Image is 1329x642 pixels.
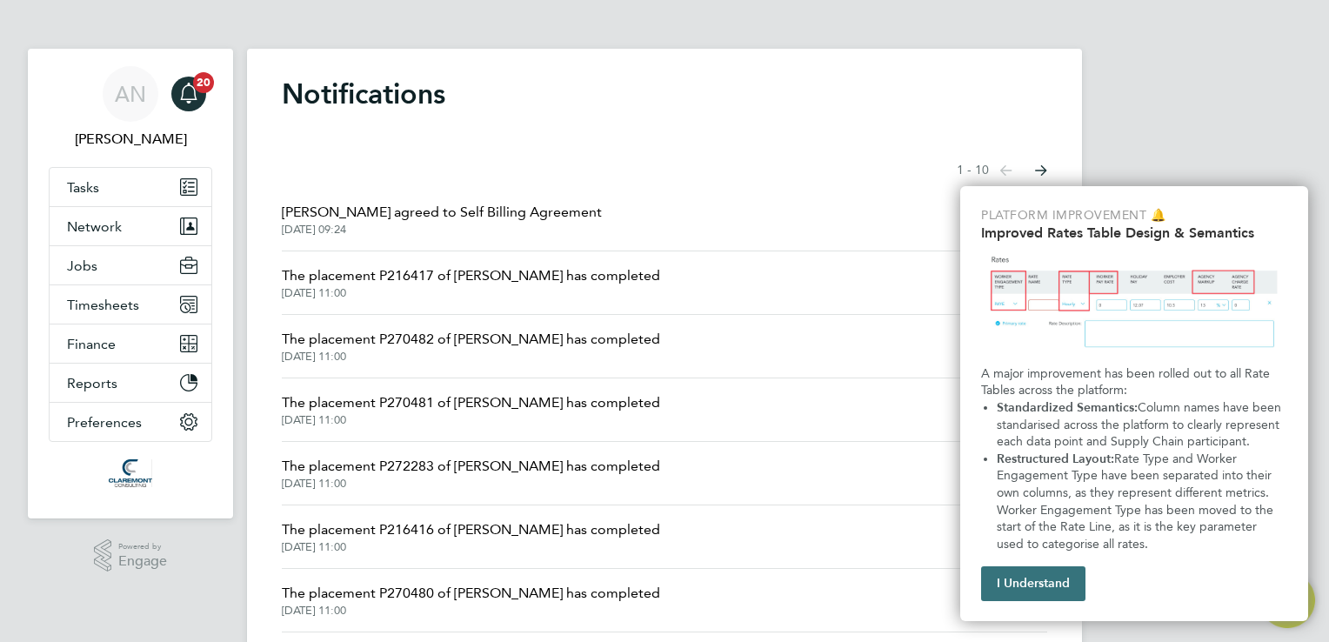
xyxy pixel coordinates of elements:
[282,604,660,618] span: [DATE] 11:00
[981,207,1287,224] p: Platform Improvement 🔔
[282,583,660,604] span: The placement P270480 of [PERSON_NAME] has completed
[282,223,602,237] span: [DATE] 09:24
[282,477,660,491] span: [DATE] 11:00
[282,202,602,223] span: [PERSON_NAME] agreed to Self Billing Agreement
[49,129,212,150] span: Alfie Nevill
[282,329,660,350] span: The placement P270482 of [PERSON_NAME] has completed
[282,77,1047,111] h1: Notifications
[981,248,1287,358] img: Updated Rates Table Design & Semantics
[997,400,1138,415] strong: Standardized Semantics:
[49,459,212,487] a: Go to home page
[67,336,116,352] span: Finance
[282,413,660,427] span: [DATE] 11:00
[67,297,139,313] span: Timesheets
[67,179,99,196] span: Tasks
[67,414,142,431] span: Preferences
[193,72,214,93] span: 20
[981,566,1085,601] button: I Understand
[960,186,1308,621] div: Improved Rate Table Semantics
[118,554,167,569] span: Engage
[67,218,122,235] span: Network
[282,540,660,554] span: [DATE] 11:00
[282,519,660,540] span: The placement P216416 of [PERSON_NAME] has completed
[997,451,1114,466] strong: Restructured Layout:
[49,66,212,150] a: Go to account details
[981,224,1287,241] h2: Improved Rates Table Design & Semantics
[67,375,117,391] span: Reports
[282,456,660,477] span: The placement P272283 of [PERSON_NAME] has completed
[282,265,660,286] span: The placement P216417 of [PERSON_NAME] has completed
[28,49,233,518] nav: Main navigation
[957,162,989,179] span: 1 - 10
[282,350,660,364] span: [DATE] 11:00
[997,451,1277,552] span: Rate Type and Worker Engagement Type have been separated into their own columns, as they represen...
[997,400,1285,449] span: Column names have been standarised across the platform to clearly represent each data point and S...
[67,257,97,274] span: Jobs
[118,539,167,554] span: Powered by
[50,168,211,206] a: Tasks
[957,153,1047,188] nav: Select page of notifications list
[282,286,660,300] span: [DATE] 11:00
[981,365,1287,399] p: A major improvement has been rolled out to all Rate Tables across the platform:
[115,83,146,105] span: AN
[109,459,151,487] img: claremontconsulting1-logo-retina.png
[282,392,660,413] span: The placement P270481 of [PERSON_NAME] has completed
